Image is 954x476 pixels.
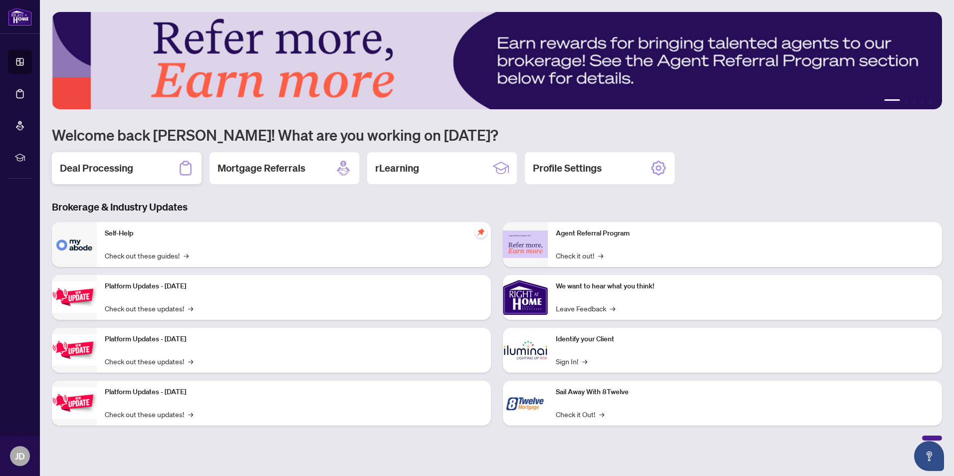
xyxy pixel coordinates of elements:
a: Check out these guides!→ [105,250,189,261]
span: pushpin [475,226,487,238]
button: Open asap [914,441,944,471]
span: → [184,250,189,261]
button: 4 [920,99,924,103]
p: Self-Help [105,228,483,239]
span: → [598,250,603,261]
span: JD [15,449,25,463]
span: → [188,409,193,420]
span: → [582,356,587,367]
p: We want to hear what you think! [556,281,934,292]
span: → [610,303,615,314]
button: 1 [884,99,900,103]
h2: Profile Settings [533,161,602,175]
button: 2 [904,99,908,103]
img: Identify your Client [503,328,548,373]
a: Check it Out!→ [556,409,604,420]
img: We want to hear what you think! [503,275,548,320]
h2: rLearning [375,161,419,175]
a: Check it out!→ [556,250,603,261]
h1: Welcome back [PERSON_NAME]! What are you working on [DATE]? [52,125,942,144]
span: → [188,356,193,367]
img: logo [8,7,32,26]
h2: Mortgage Referrals [218,161,305,175]
h2: Deal Processing [60,161,133,175]
button: 5 [928,99,932,103]
p: Platform Updates - [DATE] [105,334,483,345]
button: 3 [912,99,916,103]
p: Agent Referral Program [556,228,934,239]
img: Slide 0 [52,12,942,109]
a: Check out these updates!→ [105,303,193,314]
img: Agent Referral Program [503,231,548,258]
a: Leave Feedback→ [556,303,615,314]
img: Platform Updates - July 21, 2025 [52,281,97,313]
a: Check out these updates!→ [105,356,193,367]
span: → [188,303,193,314]
span: → [599,409,604,420]
img: Self-Help [52,222,97,267]
a: Sign In!→ [556,356,587,367]
p: Identify your Client [556,334,934,345]
p: Platform Updates - [DATE] [105,387,483,398]
img: Platform Updates - July 8, 2025 [52,334,97,366]
a: Check out these updates!→ [105,409,193,420]
p: Sail Away With 8Twelve [556,387,934,398]
img: Platform Updates - June 23, 2025 [52,387,97,419]
p: Platform Updates - [DATE] [105,281,483,292]
img: Sail Away With 8Twelve [503,381,548,426]
h3: Brokerage & Industry Updates [52,200,942,214]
